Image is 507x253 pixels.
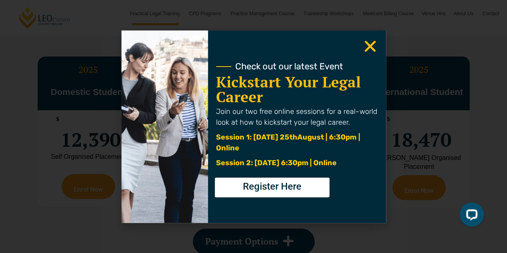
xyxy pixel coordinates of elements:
a: Kickstart Your Legal Career [216,72,361,107]
a: Close [362,38,378,54]
iframe: LiveChat chat widget [453,199,487,233]
span: August | 6:30pm | Online [216,133,360,152]
span: Register Here [243,182,301,191]
span: th [289,133,297,142]
span: Session 2: [DATE] 6:30pm | Online [216,158,337,167]
a: Register Here [215,178,329,197]
span: Check out our latest Event [235,62,343,71]
span: Session 1: [DATE] 25 [216,133,289,142]
span: Join our two free online sessions for a real-world look at how to kickstart your legal career. [216,107,377,127]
